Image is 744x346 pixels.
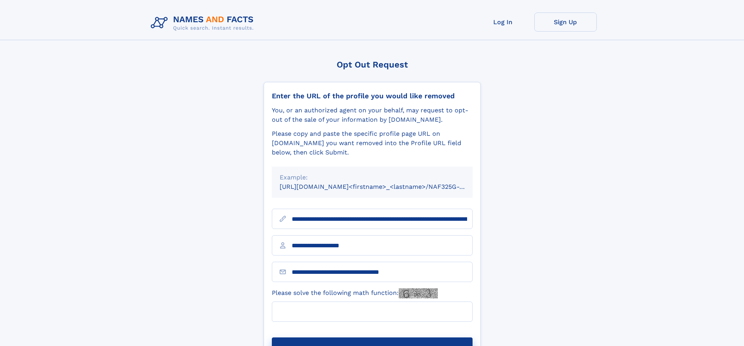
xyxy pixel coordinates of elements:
[264,60,481,69] div: Opt Out Request
[534,12,597,32] a: Sign Up
[272,129,473,157] div: Please copy and paste the specific profile page URL on [DOMAIN_NAME] you want removed into the Pr...
[472,12,534,32] a: Log In
[280,173,465,182] div: Example:
[272,288,438,298] label: Please solve the following math function:
[148,12,260,34] img: Logo Names and Facts
[272,106,473,124] div: You, or an authorized agent on your behalf, may request to opt-out of the sale of your informatio...
[272,92,473,100] div: Enter the URL of the profile you would like removed
[280,183,487,190] small: [URL][DOMAIN_NAME]<firstname>_<lastname>/NAF325G-xxxxxxxx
